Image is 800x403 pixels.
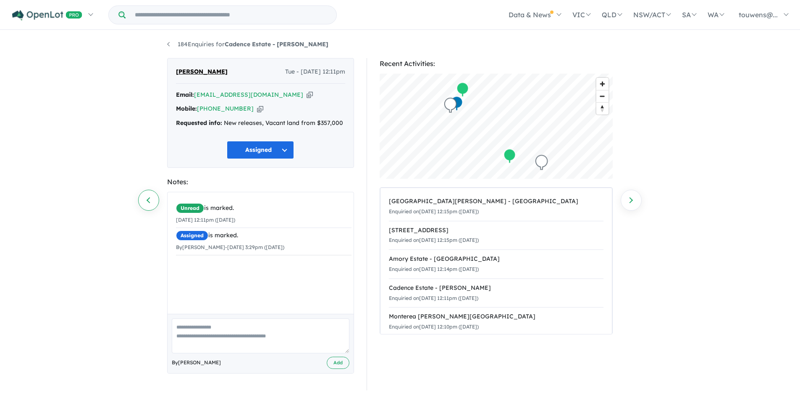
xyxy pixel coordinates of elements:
div: Amory Estate - [GEOGRAPHIC_DATA] [389,254,603,264]
span: Assigned [176,231,208,241]
span: [PERSON_NAME] [176,67,228,77]
strong: Mobile: [176,105,197,112]
div: Map marker [444,98,456,113]
small: Enquiried on [DATE] 12:14pm ([DATE]) [389,266,479,272]
a: 184Enquiries forCadence Estate - [PERSON_NAME] [167,40,328,48]
strong: Requested info: [176,119,222,127]
button: Add [327,357,349,369]
a: [PHONE_NUMBER] [197,105,254,112]
a: Amory Estate - [GEOGRAPHIC_DATA]Enquiried on[DATE] 12:14pm ([DATE]) [389,249,603,279]
button: Copy [307,90,313,99]
small: By [PERSON_NAME] - [DATE] 3:29pm ([DATE]) [176,244,284,250]
button: Zoom in [596,78,609,90]
div: [GEOGRAPHIC_DATA][PERSON_NAME] - [GEOGRAPHIC_DATA] [389,196,603,207]
div: is marked. [176,231,351,241]
div: New releases, Vacant land from $357,000 [176,118,345,128]
strong: Cadence Estate - [PERSON_NAME] [225,40,328,48]
small: Enquiried on [DATE] 12:11pm ([DATE]) [389,295,478,301]
nav: breadcrumb [167,40,633,50]
span: touwens@... [739,11,778,19]
span: Unread [176,203,204,213]
small: Enquiried on [DATE] 12:15pm ([DATE]) [389,208,479,215]
span: Reset bearing to north [596,103,609,114]
a: Monterea [PERSON_NAME][GEOGRAPHIC_DATA]Enquiried on[DATE] 12:10pm ([DATE]) [389,307,603,337]
div: Cadence Estate - [PERSON_NAME] [389,283,603,293]
small: Enquiried on [DATE] 12:15pm ([DATE]) [389,237,479,243]
canvas: Map [380,74,613,179]
button: Assigned [227,141,294,159]
div: Notes: [167,176,354,188]
div: Map marker [535,155,548,170]
div: Recent Activities: [380,58,613,69]
button: Reset bearing to north [596,102,609,114]
button: Copy [257,104,263,113]
strong: Email: [176,91,194,98]
span: By [PERSON_NAME] [172,358,221,367]
input: Try estate name, suburb, builder or developer [127,6,335,24]
a: [EMAIL_ADDRESS][DOMAIN_NAME] [194,91,303,98]
div: Map marker [503,148,516,164]
div: Map marker [456,82,469,98]
span: Tue - [DATE] 12:11pm [285,67,345,77]
a: [STREET_ADDRESS]Enquiried on[DATE] 12:15pm ([DATE]) [389,221,603,250]
div: Monterea [PERSON_NAME][GEOGRAPHIC_DATA] [389,312,603,322]
div: is marked. [176,203,351,213]
a: Cadence Estate - [PERSON_NAME]Enquiried on[DATE] 12:11pm ([DATE]) [389,278,603,308]
img: Openlot PRO Logo White [12,10,82,21]
div: Map marker [450,96,463,111]
small: [DATE] 12:11pm ([DATE]) [176,217,235,223]
small: Enquiried on [DATE] 12:10pm ([DATE]) [389,323,479,330]
button: Zoom out [596,90,609,102]
a: [GEOGRAPHIC_DATA][PERSON_NAME] - [GEOGRAPHIC_DATA]Enquiried on[DATE] 12:15pm ([DATE]) [389,192,603,221]
div: [STREET_ADDRESS] [389,225,603,236]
